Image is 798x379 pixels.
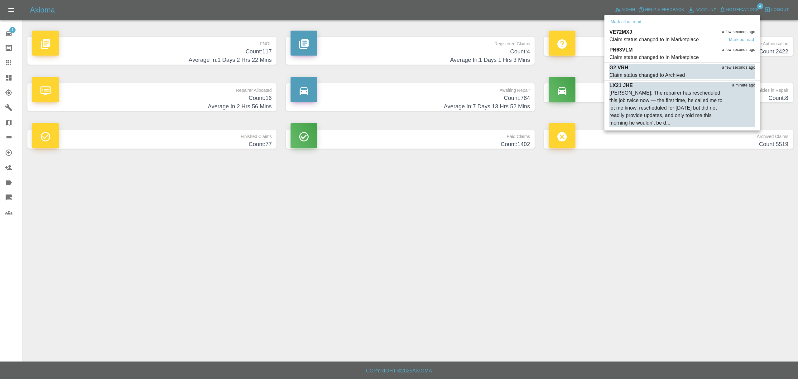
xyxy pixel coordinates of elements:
[722,65,755,71] span: a few seconds ago
[609,64,628,71] p: G2 VRH
[609,18,642,26] button: Mark all as read
[732,82,755,89] span: a minute ago
[722,29,755,35] span: a few seconds ago
[609,54,699,61] div: Claim status changed to In Marketplace
[609,82,633,89] p: LX21 JHE
[609,28,632,36] p: VE72MXJ
[609,46,633,54] p: PN63VLM
[722,47,755,53] span: a few seconds ago
[728,36,755,43] button: Mark as read
[609,36,699,43] div: Claim status changed to In Marketplace
[609,89,724,127] div: [PERSON_NAME]: The repairer has rescheduled this job twice now — the first time, he called me to ...
[609,71,685,79] div: Claim status changed to Archived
